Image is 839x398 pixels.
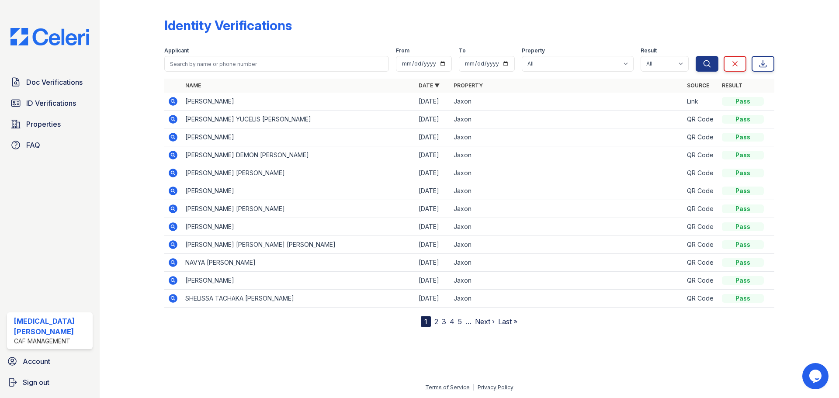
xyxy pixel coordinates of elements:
[182,290,415,308] td: SHELISSA TACHAKA [PERSON_NAME]
[475,317,495,326] a: Next ›
[182,93,415,111] td: [PERSON_NAME]
[26,77,83,87] span: Doc Verifications
[182,182,415,200] td: [PERSON_NAME]
[458,317,462,326] a: 5
[450,236,683,254] td: Jaxon
[425,384,470,391] a: Terms of Service
[23,356,50,367] span: Account
[14,337,89,346] div: CAF Management
[415,254,450,272] td: [DATE]
[722,276,764,285] div: Pass
[683,218,718,236] td: QR Code
[722,133,764,142] div: Pass
[164,56,389,72] input: Search by name or phone number
[722,294,764,303] div: Pass
[415,128,450,146] td: [DATE]
[722,258,764,267] div: Pass
[450,128,683,146] td: Jaxon
[450,272,683,290] td: Jaxon
[434,317,438,326] a: 2
[683,236,718,254] td: QR Code
[26,119,61,129] span: Properties
[182,164,415,182] td: [PERSON_NAME] [PERSON_NAME]
[459,47,466,54] label: To
[683,290,718,308] td: QR Code
[7,73,93,91] a: Doc Verifications
[722,82,742,89] a: Result
[722,97,764,106] div: Pass
[14,316,89,337] div: [MEDICAL_DATA][PERSON_NAME]
[722,169,764,177] div: Pass
[498,317,517,326] a: Last »
[641,47,657,54] label: Result
[450,200,683,218] td: Jaxon
[683,128,718,146] td: QR Code
[450,93,683,111] td: Jaxon
[722,115,764,124] div: Pass
[415,164,450,182] td: [DATE]
[7,115,93,133] a: Properties
[687,82,709,89] a: Source
[415,182,450,200] td: [DATE]
[7,136,93,154] a: FAQ
[182,272,415,290] td: [PERSON_NAME]
[415,111,450,128] td: [DATE]
[683,164,718,182] td: QR Code
[421,316,431,327] div: 1
[415,93,450,111] td: [DATE]
[722,204,764,213] div: Pass
[450,164,683,182] td: Jaxon
[722,240,764,249] div: Pass
[450,218,683,236] td: Jaxon
[683,146,718,164] td: QR Code
[26,140,40,150] span: FAQ
[182,146,415,164] td: [PERSON_NAME] DEMON [PERSON_NAME]
[182,200,415,218] td: [PERSON_NAME] [PERSON_NAME]
[683,272,718,290] td: QR Code
[722,187,764,195] div: Pass
[522,47,545,54] label: Property
[450,317,454,326] a: 4
[454,82,483,89] a: Property
[3,374,96,391] a: Sign out
[450,182,683,200] td: Jaxon
[182,218,415,236] td: [PERSON_NAME]
[182,236,415,254] td: [PERSON_NAME] [PERSON_NAME] [PERSON_NAME]
[3,28,96,45] img: CE_Logo_Blue-a8612792a0a2168367f1c8372b55b34899dd931a85d93a1a3d3e32e68fde9ad4.png
[450,111,683,128] td: Jaxon
[415,236,450,254] td: [DATE]
[415,218,450,236] td: [DATE]
[7,94,93,112] a: ID Verifications
[683,200,718,218] td: QR Code
[182,128,415,146] td: [PERSON_NAME]
[683,111,718,128] td: QR Code
[3,353,96,370] a: Account
[419,82,440,89] a: Date ▼
[450,146,683,164] td: Jaxon
[465,316,472,327] span: …
[415,272,450,290] td: [DATE]
[164,47,189,54] label: Applicant
[722,222,764,231] div: Pass
[473,384,475,391] div: |
[396,47,409,54] label: From
[182,111,415,128] td: [PERSON_NAME] YUCELIS [PERSON_NAME]
[683,93,718,111] td: Link
[450,290,683,308] td: Jaxon
[802,363,830,389] iframe: chat widget
[415,146,450,164] td: [DATE]
[415,200,450,218] td: [DATE]
[23,377,49,388] span: Sign out
[182,254,415,272] td: NAVYA [PERSON_NAME]
[478,384,513,391] a: Privacy Policy
[164,17,292,33] div: Identity Verifications
[683,254,718,272] td: QR Code
[185,82,201,89] a: Name
[442,317,446,326] a: 3
[415,290,450,308] td: [DATE]
[683,182,718,200] td: QR Code
[450,254,683,272] td: Jaxon
[26,98,76,108] span: ID Verifications
[722,151,764,159] div: Pass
